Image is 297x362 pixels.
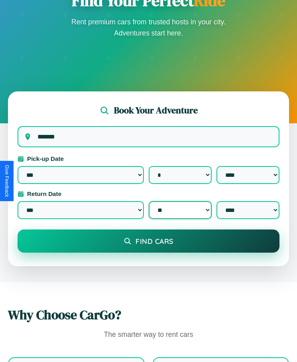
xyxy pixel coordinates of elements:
label: Pick-up Date [18,155,279,162]
p: The smarter way to rent cars [8,328,289,341]
h2: Why Choose CarGo? [8,306,289,324]
div: Give Feedback [4,165,10,197]
p: Rent premium cars from trusted hosts in your city. Adventures start here. [69,16,228,39]
button: Find Cars [18,229,279,253]
h2: Book Your Adventure [114,104,198,117]
label: Return Date [18,190,279,197]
